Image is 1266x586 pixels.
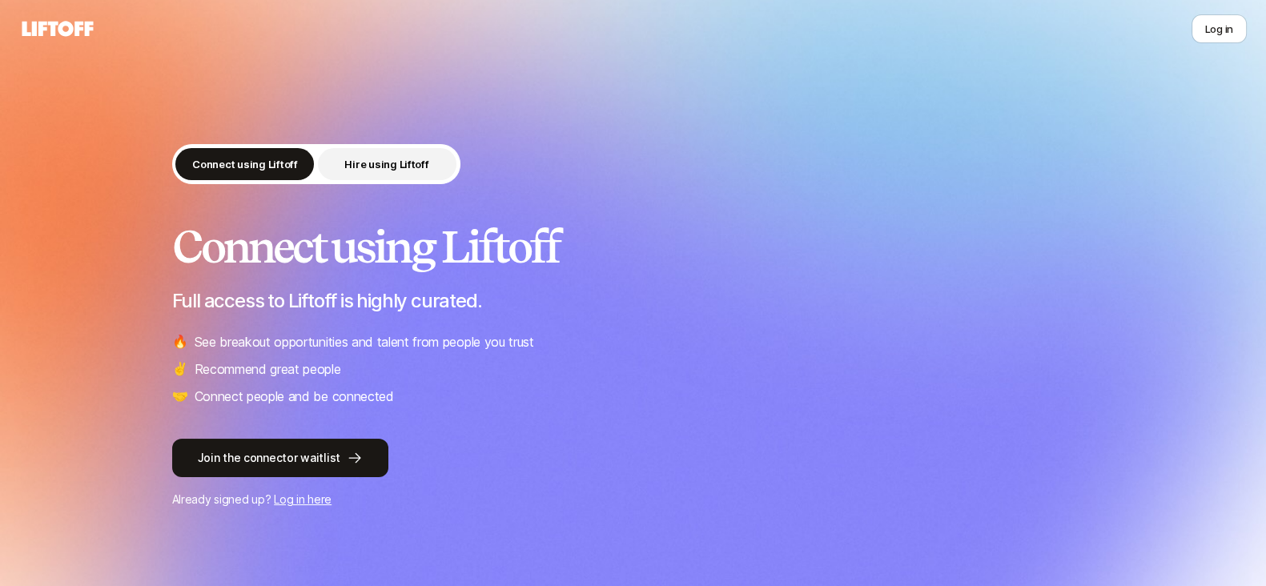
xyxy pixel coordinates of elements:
a: Join the connector waitlist [172,439,1095,477]
p: Already signed up? [172,490,1095,509]
a: Log in here [274,492,332,506]
p: Recommend great people [195,359,341,379]
span: 🤝 [172,386,188,407]
button: Log in [1192,14,1247,43]
p: Hire using Liftoff [344,156,428,172]
h2: Connect using Liftoff [172,223,1095,271]
p: Connect people and be connected [195,386,394,407]
p: Full access to Liftoff is highly curated. [172,290,1095,312]
p: See breakout opportunities and talent from people you trust [195,331,534,352]
button: Join the connector waitlist [172,439,388,477]
p: Connect using Liftoff [192,156,298,172]
span: 🔥 [172,331,188,352]
span: ✌️ [172,359,188,379]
